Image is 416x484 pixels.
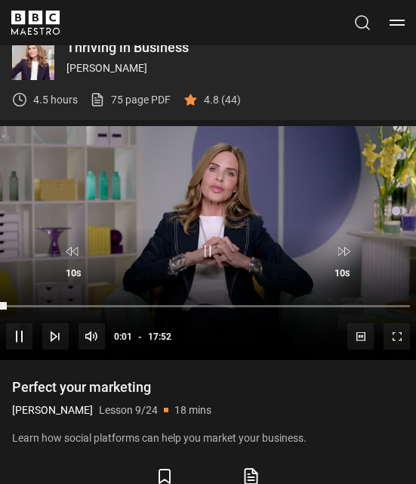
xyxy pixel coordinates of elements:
button: Next Lesson [42,323,69,350]
button: Fullscreen [384,323,410,350]
button: Toggle navigation [390,15,405,30]
button: Captions [347,323,377,350]
p: 18 mins [174,402,211,418]
div: Progress Bar [6,305,410,308]
span: 17:52 [148,323,171,350]
p: 4.5 hours [33,92,78,108]
span: 0:01 [114,323,132,350]
p: [PERSON_NAME] [12,402,93,418]
p: Lesson 9/24 [99,402,158,418]
h1: Perfect your marketing [12,378,404,396]
button: Pause [6,323,32,350]
span: - [138,331,142,342]
p: [PERSON_NAME] [66,60,404,76]
svg: BBC Maestro [11,11,60,35]
p: Thriving in Business [66,41,404,54]
button: Mute [79,323,109,350]
p: 4.8 (44) [204,92,241,108]
a: 75 page PDF [90,92,171,108]
p: Learn how social platforms can help you market your business. [12,430,404,446]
